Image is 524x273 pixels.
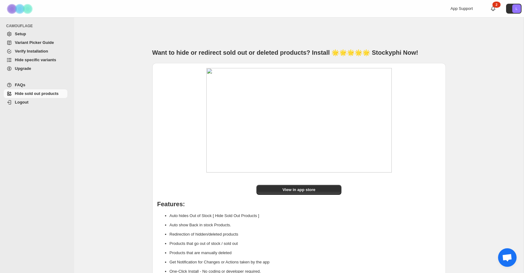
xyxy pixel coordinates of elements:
[4,64,67,73] a: Upgrade
[516,7,518,11] text: L
[4,81,67,89] a: FAQs
[170,211,441,220] li: Auto hides Out of Stock [ Hide Sold Out Products ]
[512,4,521,13] span: Avatar with initials L
[170,248,441,258] li: Products that are manually deleted
[4,89,67,98] a: Hide sold out products
[206,68,392,173] img: image
[490,6,496,12] a: 2
[4,98,67,107] a: Logout
[15,100,28,105] span: Logout
[157,201,441,207] h1: Features:
[506,4,522,14] button: Avatar with initials L
[170,220,441,230] li: Auto show Back in stock Products.
[256,185,341,195] a: View in app store
[4,38,67,47] a: Variant Picker Guide
[5,0,36,17] img: Camouflage
[450,6,473,11] span: App Support
[4,47,67,56] a: Verify Installation
[152,48,446,57] h1: Want to hide or redirect sold out or deleted products? Install 🌟🌟🌟🌟🌟 Stockyphi Now!
[4,56,67,64] a: Hide specific variants
[15,40,54,45] span: Variant Picker Guide
[170,230,441,239] li: Redirection of hidden/deleted products
[282,187,315,193] span: View in app store
[15,83,25,87] span: FAQs
[15,32,26,36] span: Setup
[15,91,59,96] span: Hide sold out products
[15,49,48,53] span: Verify Installation
[498,248,517,267] a: Öppna chatt
[6,23,70,28] span: CAMOUFLAGE
[170,239,441,248] li: Products that go out of stock / sold out
[170,258,441,267] li: Get Notification for Changes or Actions taken by the app
[15,66,31,71] span: Upgrade
[15,58,56,62] span: Hide specific variants
[492,2,501,8] div: 2
[4,30,67,38] a: Setup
